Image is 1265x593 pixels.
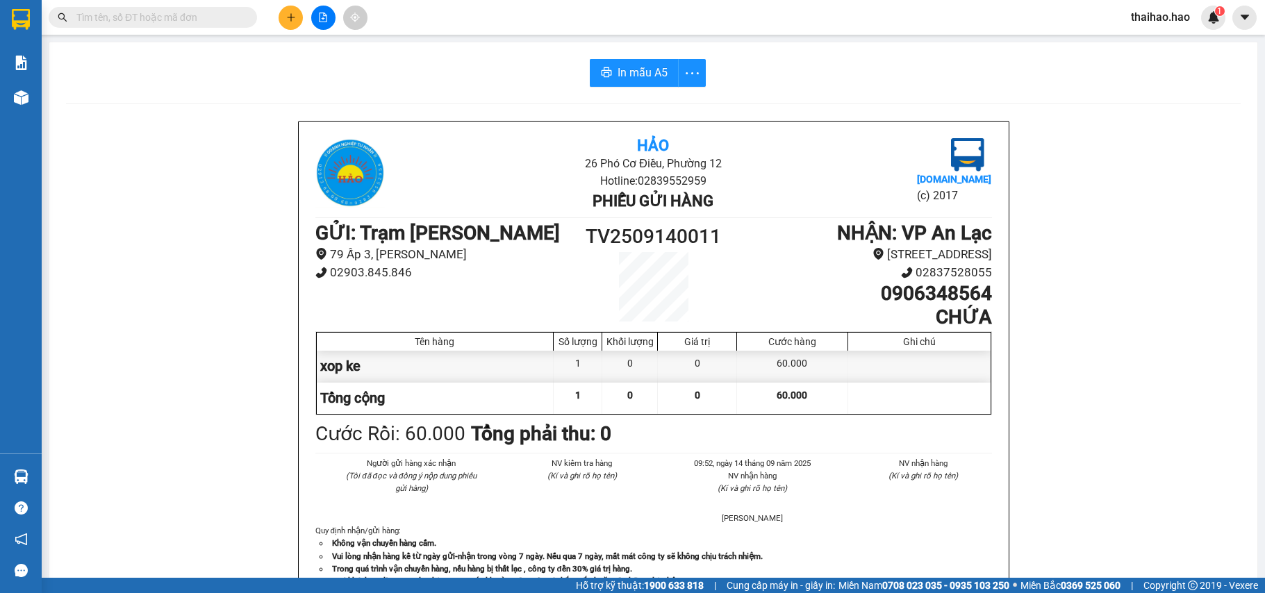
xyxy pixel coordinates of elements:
[350,12,360,22] span: aim
[12,9,30,30] img: logo-vxr
[317,351,554,382] div: xop ke
[320,336,550,347] div: Tên hàng
[315,222,560,244] b: GỬI : Trạm [PERSON_NAME]
[332,538,436,548] strong: Không vận chuyển hàng cấm.
[606,336,654,347] div: Khối lượng
[557,336,598,347] div: Số lượng
[343,457,481,469] li: Người gửi hàng xác nhận
[320,390,385,406] span: Tổng cộng
[738,263,991,282] li: 02837528055
[1120,8,1201,26] span: thaihao.hao
[684,469,822,482] li: NV nhận hàng
[714,578,716,593] span: |
[1131,578,1133,593] span: |
[658,351,737,382] div: 0
[644,580,704,591] strong: 1900 633 818
[15,501,28,515] span: question-circle
[1013,583,1017,588] span: ⚪️
[575,390,581,401] span: 1
[593,192,713,210] b: Phiếu gửi hàng
[471,422,611,445] b: Tổng phải thu: 0
[854,457,992,469] li: NV nhận hàng
[882,580,1009,591] strong: 0708 023 035 - 0935 103 250
[852,336,987,347] div: Ghi chú
[738,245,991,264] li: [STREET_ADDRESS]
[14,56,28,70] img: solution-icon
[1239,11,1251,24] span: caret-down
[315,138,385,208] img: logo.jpg
[917,187,991,204] li: (c) 2017
[76,10,240,25] input: Tìm tên, số ĐT hoặc mã đơn
[679,65,705,82] span: more
[1232,6,1257,30] button: caret-down
[1207,11,1220,24] img: icon-new-feature
[332,564,632,574] strong: Trong quá trình vận chuyển hàng, nếu hàng bị thất lạc , công ty đền 30% giá trị hàng.
[590,59,679,87] button: printerIn mẫu A5
[738,282,991,306] h1: 0906348564
[678,59,706,87] button: more
[1061,580,1121,591] strong: 0369 525 060
[888,471,958,481] i: (Kí và ghi rõ họ tên)
[14,469,28,484] img: warehouse-icon
[311,6,336,30] button: file-add
[428,155,879,172] li: 26 Phó Cơ Điều, Phường 12
[332,551,763,561] strong: Vui lòng nhận hàng kể từ ngày gửi-nhận trong vòng 7 ngày. Nếu qua 7 ngày, mất mát công ty sẽ khôn...
[917,174,991,185] b: [DOMAIN_NAME]
[286,12,296,22] span: plus
[343,6,367,30] button: aim
[569,222,738,252] h1: TV2509140011
[279,6,303,30] button: plus
[951,138,984,172] img: logo.jpg
[576,578,704,593] span: Hỗ trợ kỹ thuật:
[737,351,848,382] div: 60.000
[637,137,669,154] b: Hảo
[873,248,884,260] span: environment
[618,64,668,81] span: In mẫu A5
[547,471,617,481] i: (Kí và ghi rõ họ tên)
[661,336,733,347] div: Giá trị
[346,471,477,493] i: (Tôi đã đọc và đồng ý nộp dung phiếu gửi hàng)
[315,245,569,264] li: 79 Ấp 3, [PERSON_NAME]
[777,390,807,401] span: 60.000
[741,336,843,347] div: Cước hàng
[1188,581,1198,590] span: copyright
[601,67,612,80] span: printer
[315,263,569,282] li: 02903.845.846
[602,351,658,382] div: 0
[727,578,835,593] span: Cung cấp máy in - giấy in:
[315,248,327,260] span: environment
[718,483,787,493] i: (Kí và ghi rõ họ tên)
[14,90,28,105] img: warehouse-icon
[695,390,700,401] span: 0
[58,12,67,22] span: search
[513,457,651,469] li: NV kiểm tra hàng
[428,172,879,190] li: Hotline: 02839552959
[554,351,602,382] div: 1
[15,564,28,577] span: message
[332,576,731,586] strong: Quý khách vui lòng xem lại thông tin trước khi rời quầy. Nếu có thắc mắc hoặc cần hỗ trợ liên hệ ...
[1217,6,1222,16] span: 1
[738,306,991,329] h1: CHỨA
[627,390,633,401] span: 0
[1020,578,1121,593] span: Miền Bắc
[315,267,327,278] span: phone
[318,12,328,22] span: file-add
[1215,6,1225,16] sup: 1
[684,457,822,469] li: 09:52, ngày 14 tháng 09 năm 2025
[684,512,822,524] li: [PERSON_NAME]
[15,533,28,546] span: notification
[315,524,992,587] div: Quy định nhận/gửi hàng :
[838,578,1009,593] span: Miền Nam
[315,419,465,449] div: Cước Rồi : 60.000
[837,222,992,244] b: NHẬN : VP An Lạc
[901,267,913,278] span: phone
